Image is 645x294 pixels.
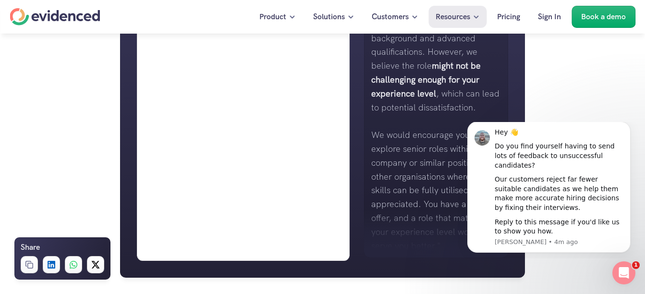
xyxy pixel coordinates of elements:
p: Product [259,11,286,23]
strong: might not be challenging enough for your experience level [371,60,483,99]
iframe: Intercom notifications message [453,122,645,258]
p: Solutions [313,11,345,23]
a: Book a demo [572,6,635,28]
div: Our customers reject far fewer suitable candidates as we help them make more accurate hiring deci... [42,53,170,90]
p: Customers [372,11,409,23]
a: Sign In [531,6,568,28]
h6: Share [21,241,40,254]
a: Pricing [490,6,527,28]
span: 1 [632,261,640,269]
div: Message content [42,6,170,114]
a: Home [10,8,100,25]
p: Pricing [497,11,520,23]
div: Reply to this message if you'd like us to show you how. [42,96,170,114]
p: Book a demo [581,11,626,23]
p: Sign In [538,11,561,23]
iframe: Intercom live chat [612,261,635,284]
p: Message from Lewis, sent 4m ago [42,116,170,124]
div: Do you find yourself having to send lots of feedback to unsuccessful candidates? [42,20,170,48]
img: Profile image for Lewis [22,8,37,24]
div: Hey 👋 [42,6,170,15]
p: Resources [436,11,470,23]
p: We would encourage you to explore senior roles within our company or similar positions in other o... [371,128,501,253]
